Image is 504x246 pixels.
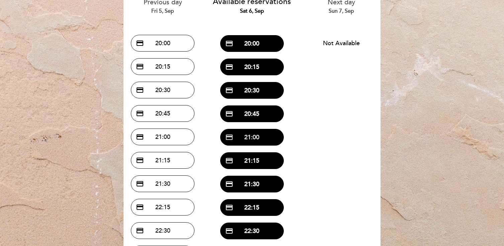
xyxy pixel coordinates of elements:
[220,105,284,122] button: credit_card 20:45
[123,7,202,15] div: Fri 5, Sep
[131,222,194,239] button: credit_card 22:30
[136,227,144,235] span: credit_card
[225,39,233,48] span: credit_card
[136,39,144,47] span: credit_card
[131,152,194,169] button: credit_card 21:15
[131,199,194,216] button: credit_card 22:15
[310,35,373,52] button: Not Available
[131,105,194,122] button: credit_card 20:45
[136,203,144,211] span: credit_card
[131,129,194,145] button: credit_card 21:00
[220,223,284,239] button: credit_card 22:30
[220,59,284,75] button: credit_card 20:15
[220,152,284,169] button: credit_card 21:15
[136,86,144,94] span: credit_card
[131,82,194,98] button: credit_card 20:30
[131,35,194,52] button: credit_card 20:00
[225,63,233,71] span: credit_card
[220,176,284,192] button: credit_card 21:30
[131,175,194,192] button: credit_card 21:30
[225,110,233,118] span: credit_card
[136,156,144,164] span: credit_card
[220,82,284,99] button: credit_card 20:30
[136,180,144,188] span: credit_card
[225,157,233,165] span: credit_card
[136,133,144,141] span: credit_card
[225,133,233,141] span: credit_card
[225,203,233,212] span: credit_card
[225,86,233,94] span: credit_card
[220,129,284,146] button: credit_card 21:00
[225,180,233,188] span: credit_card
[213,7,292,15] div: Sat 6, Sep
[136,63,144,71] span: credit_card
[220,199,284,216] button: credit_card 22:15
[302,7,381,15] div: Sun 7, Sep
[220,35,284,52] button: credit_card 20:00
[225,227,233,235] span: credit_card
[136,109,144,117] span: credit_card
[131,58,194,75] button: credit_card 20:15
